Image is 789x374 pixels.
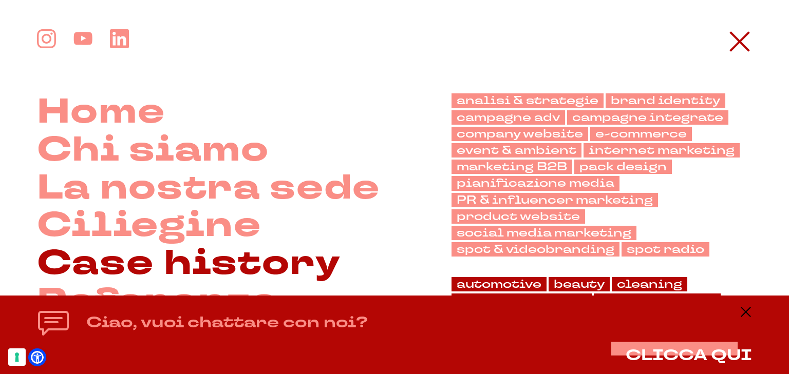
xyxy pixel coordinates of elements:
span: CLICCA QUI [626,345,752,366]
a: event & ambient [452,143,581,158]
a: Case history [37,245,341,283]
a: cleaning [612,277,687,291]
a: pack design [574,160,672,174]
a: spot & videobranding [452,242,619,257]
a: campagne integrate [567,110,728,125]
a: company website [452,127,588,141]
a: brand identity [606,93,725,108]
h4: Ciao, vuoi chattare con noi? [86,311,368,334]
a: Chi siamo [37,131,269,169]
a: pianificazione media [452,176,619,190]
a: spot radio [622,242,709,257]
a: Ciliegine [37,207,261,245]
button: Le tue preferenze relative al consenso per le tecnologie di tracciamento [8,348,26,366]
a: La nostra sede [37,169,380,207]
a: beauty [549,277,610,291]
a: marketing B2B [452,160,572,174]
a: Open Accessibility Menu [31,351,44,364]
a: analisi & strategie [452,93,604,108]
a: product website [452,209,585,224]
button: CLICCA QUI [626,347,752,364]
a: Referenze [37,283,278,321]
a: automotive [452,277,547,291]
a: credito & finanza [452,293,592,308]
a: family lifestyle [594,293,721,308]
a: PR & influencer marketing [452,193,658,207]
a: Home [37,93,165,131]
a: campagne adv [452,110,565,125]
a: social media marketing [452,226,636,240]
a: e-commerce [590,127,692,141]
a: internet marketing [584,143,740,158]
